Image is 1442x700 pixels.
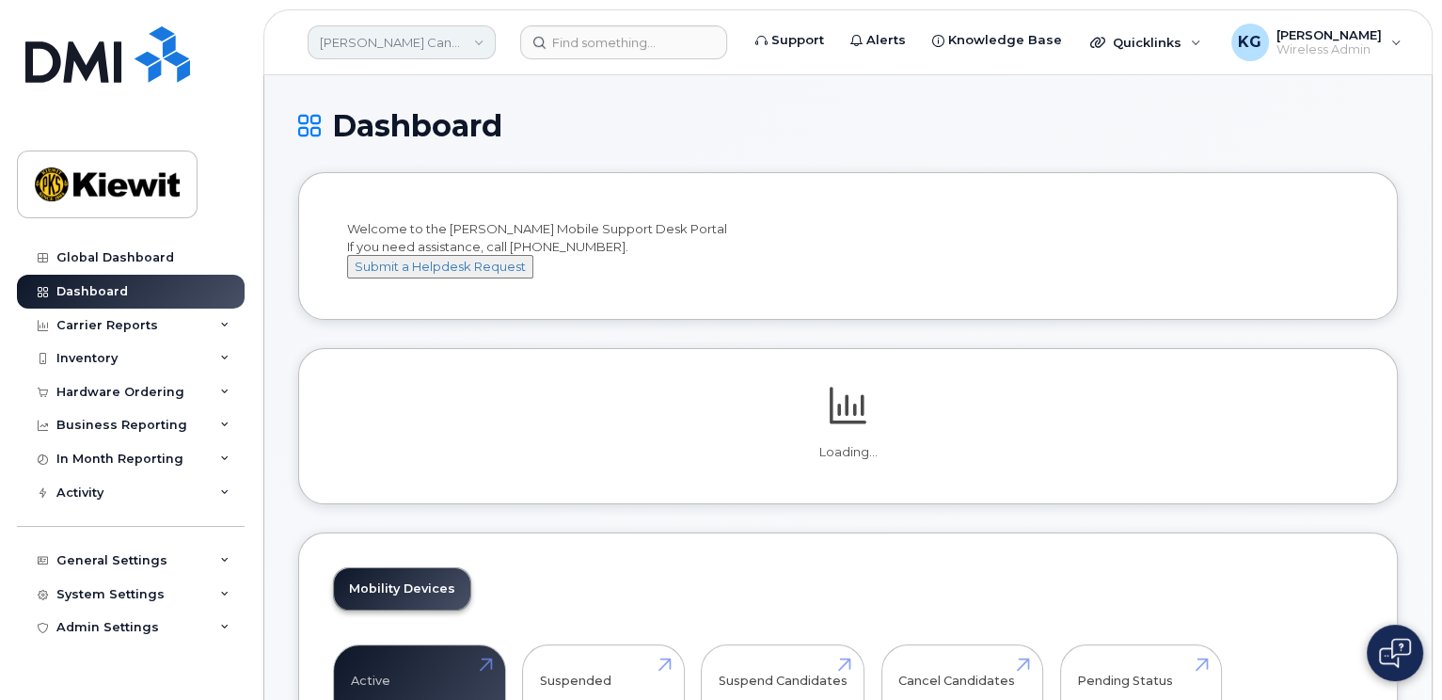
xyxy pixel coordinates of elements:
img: Open chat [1379,638,1411,668]
button: Submit a Helpdesk Request [347,255,533,278]
p: Loading... [333,444,1363,461]
a: Submit a Helpdesk Request [347,259,533,274]
div: Welcome to the [PERSON_NAME] Mobile Support Desk Portal If you need assistance, call [PHONE_NUMBER]. [347,220,1349,278]
a: Mobility Devices [334,568,470,610]
h1: Dashboard [298,109,1398,142]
